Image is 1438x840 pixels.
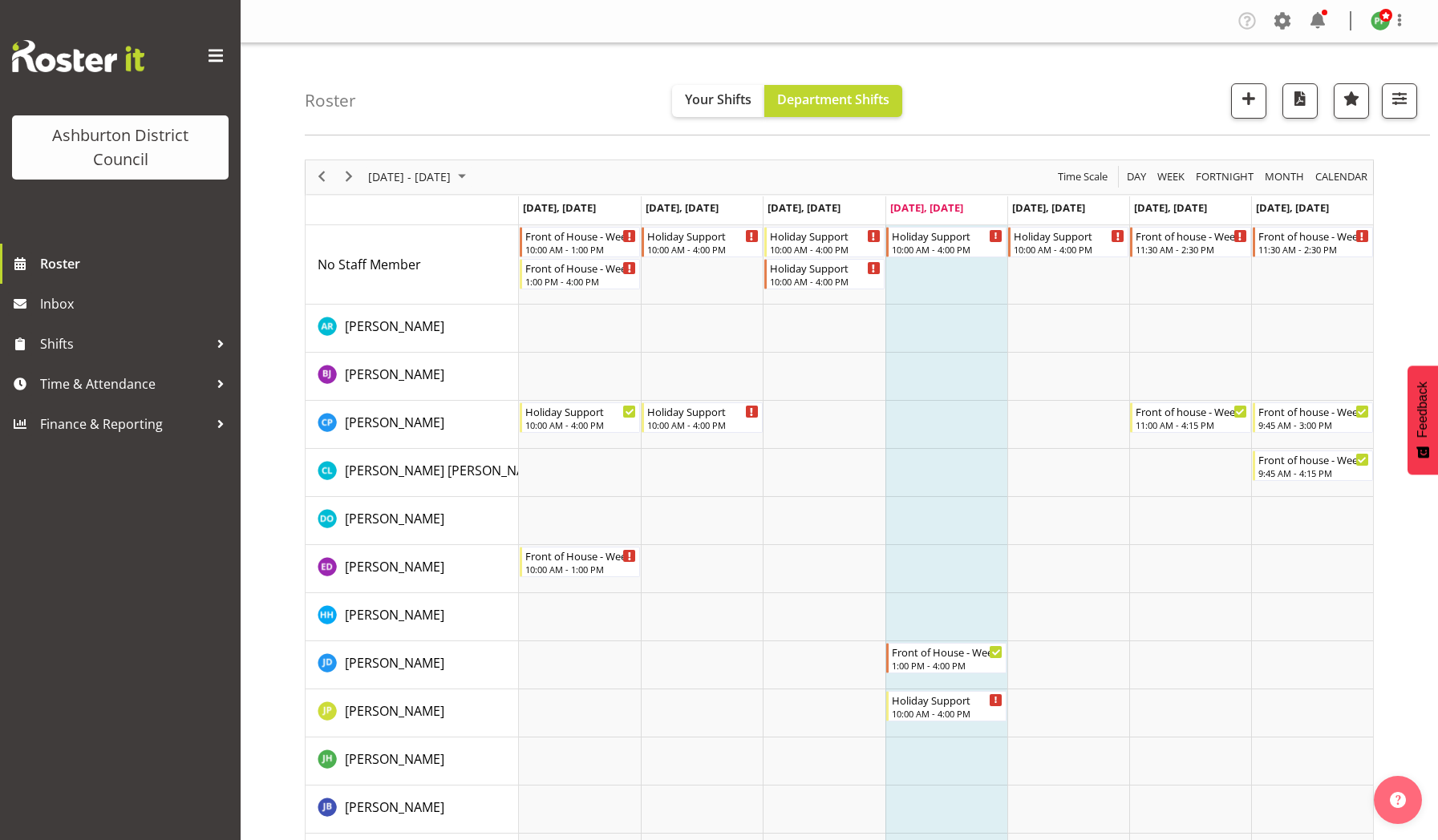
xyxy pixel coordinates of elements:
a: [PERSON_NAME] [345,605,444,624]
td: Hannah Herbert-Olsen resource [306,593,519,641]
img: help-xxl-2.png [1390,792,1406,808]
span: [DATE], [DATE] [523,200,596,215]
div: Charin Phumcharoen"s event - Front of house - Weekend Begin From Saturday, October 4, 2025 at 11:... [1130,402,1250,433]
img: Rosterit website logo [12,40,144,72]
td: Denise O'Halloran resource [306,497,519,545]
div: Charin Phumcharoen"s event - Holiday Support Begin From Monday, September 29, 2025 at 10:00:00 AM... [520,402,640,433]
div: Holiday Support [770,260,881,276]
div: No Staff Member"s event - Holiday Support Begin From Thursday, October 2, 2025 at 10:00:00 AM GMT... [886,227,1007,257]
div: Front of house - Weekend [1136,403,1246,419]
span: [PERSON_NAME] [345,798,444,816]
button: Filter Shifts [1382,83,1417,119]
div: Jacqueline Paterson"s event - Holiday Support Begin From Thursday, October 2, 2025 at 10:00:00 AM... [886,691,1007,721]
a: [PERSON_NAME] [345,509,444,528]
td: James Hope resource [306,737,519,785]
div: 1:00 PM - 4:00 PM [892,659,1003,672]
div: Ashburton District Council [28,123,213,172]
td: Jackie Driver resource [306,641,519,689]
div: 11:30 AM - 2:30 PM [1136,243,1246,256]
td: Connor Lysaght resource [306,449,519,497]
span: [DATE] - [DATE] [367,167,452,187]
span: calendar [1314,167,1369,187]
span: [DATE], [DATE] [1134,200,1207,215]
a: [PERSON_NAME] [345,798,444,817]
span: Day [1125,167,1148,187]
span: [PERSON_NAME] [345,558,444,575]
span: Week [1156,167,1186,187]
a: [PERSON_NAME] [345,317,444,336]
div: No Staff Member"s event - Front of house - Weekend Volunteer Begin From Saturday, October 4, 2025... [1130,227,1250,257]
div: Holiday Support [892,692,1003,708]
span: Your Shifts [685,91,751,108]
div: Front of house - Weekend Volunteer [1136,228,1246,244]
button: October 2025 [366,167,473,187]
div: Holiday Support [647,403,758,419]
div: Front of house - Weekend [1258,403,1369,419]
div: No Staff Member"s event - Front of house - Weekend Volunteer Begin From Sunday, October 5, 2025 a... [1253,227,1373,257]
a: No Staff Member [318,255,421,274]
div: 10:00 AM - 1:00 PM [525,243,636,256]
div: Jackie Driver"s event - Front of House - Weekday Begin From Thursday, October 2, 2025 at 1:00:00 ... [886,643,1007,673]
td: Jean Butt resource [306,785,519,834]
div: 10:00 AM - 4:00 PM [525,418,636,431]
td: No Staff Member resource [306,225,519,305]
span: [PERSON_NAME] [345,414,444,431]
span: Fortnight [1194,167,1255,187]
div: 10:00 AM - 4:00 PM [892,707,1003,720]
td: Barbara Jaine resource [306,353,519,401]
button: Fortnight [1193,167,1257,187]
a: [PERSON_NAME] [345,749,444,769]
div: Front of House - Weekday [892,644,1003,660]
a: [PERSON_NAME] [345,413,444,432]
div: No Staff Member"s event - Holiday Support Begin From Wednesday, October 1, 2025 at 10:00:00 AM GM... [764,259,885,289]
div: Holiday Support [892,228,1003,244]
td: Jacqueline Paterson resource [306,689,519,737]
div: 10:00 AM - 4:00 PM [770,243,881,256]
span: [PERSON_NAME] [345,510,444,527]
div: No Staff Member"s event - Holiday Support Begin From Friday, October 3, 2025 at 10:00:00 AM GMT+1... [1008,227,1128,257]
div: Charin Phumcharoen"s event - Front of house - Weekend Begin From Sunday, October 5, 2025 at 9:45:... [1253,402,1373,433]
div: 10:00 AM - 4:00 PM [892,243,1003,256]
span: Time & Attendance [40,372,209,396]
button: Timeline Day [1124,167,1149,187]
span: Roster [40,252,233,276]
span: [DATE], [DATE] [768,200,841,215]
div: 9:45 AM - 3:00 PM [1258,418,1369,431]
button: Month [1313,167,1371,187]
div: next period [335,160,363,194]
div: 11:30 AM - 2:30 PM [1258,243,1369,256]
span: Shifts [40,332,209,356]
div: 10:00 AM - 4:00 PM [647,243,758,256]
div: 1:00 PM - 4:00 PM [525,275,636,288]
button: Download a PDF of the roster according to the set date range. [1282,83,1318,119]
div: Front of house - Weekend Volunteer [1258,228,1369,244]
div: No Staff Member"s event - Front of House - Weekday Begin From Monday, September 29, 2025 at 10:00... [520,227,640,257]
span: [PERSON_NAME] [PERSON_NAME] [345,462,547,479]
button: Next [338,167,360,187]
div: No Staff Member"s event - Holiday Support Begin From Tuesday, September 30, 2025 at 10:00:00 AM G... [642,227,762,257]
button: Department Shifts [764,85,902,117]
div: 11:00 AM - 4:15 PM [1136,418,1246,431]
span: [DATE], [DATE] [890,200,963,215]
div: 10:00 AM - 4:00 PM [770,275,881,288]
span: [PERSON_NAME] [345,317,444,335]
button: Add a new shift [1231,83,1266,119]
span: [PERSON_NAME] [345,606,444,624]
div: previous period [308,160,335,194]
div: No Staff Member"s event - Holiday Support Begin From Wednesday, October 1, 2025 at 10:00:00 AM GM... [764,227,885,257]
span: No Staff Member [318,256,421,273]
button: Timeline Month [1262,167,1307,187]
div: 10:00 AM - 4:00 PM [1014,243,1124,256]
span: [PERSON_NAME] [345,702,444,720]
span: Month [1263,167,1306,187]
a: [PERSON_NAME] [PERSON_NAME] [345,461,547,480]
span: [DATE], [DATE] [1012,200,1085,215]
button: Time Scale [1055,167,1111,187]
span: Department Shifts [777,91,889,108]
a: [PERSON_NAME] [345,557,444,576]
a: [PERSON_NAME] [345,653,444,672]
button: Highlight an important date within the roster. [1334,83,1369,119]
div: Holiday Support [770,228,881,244]
div: Front of house - Weekend [1258,451,1369,467]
